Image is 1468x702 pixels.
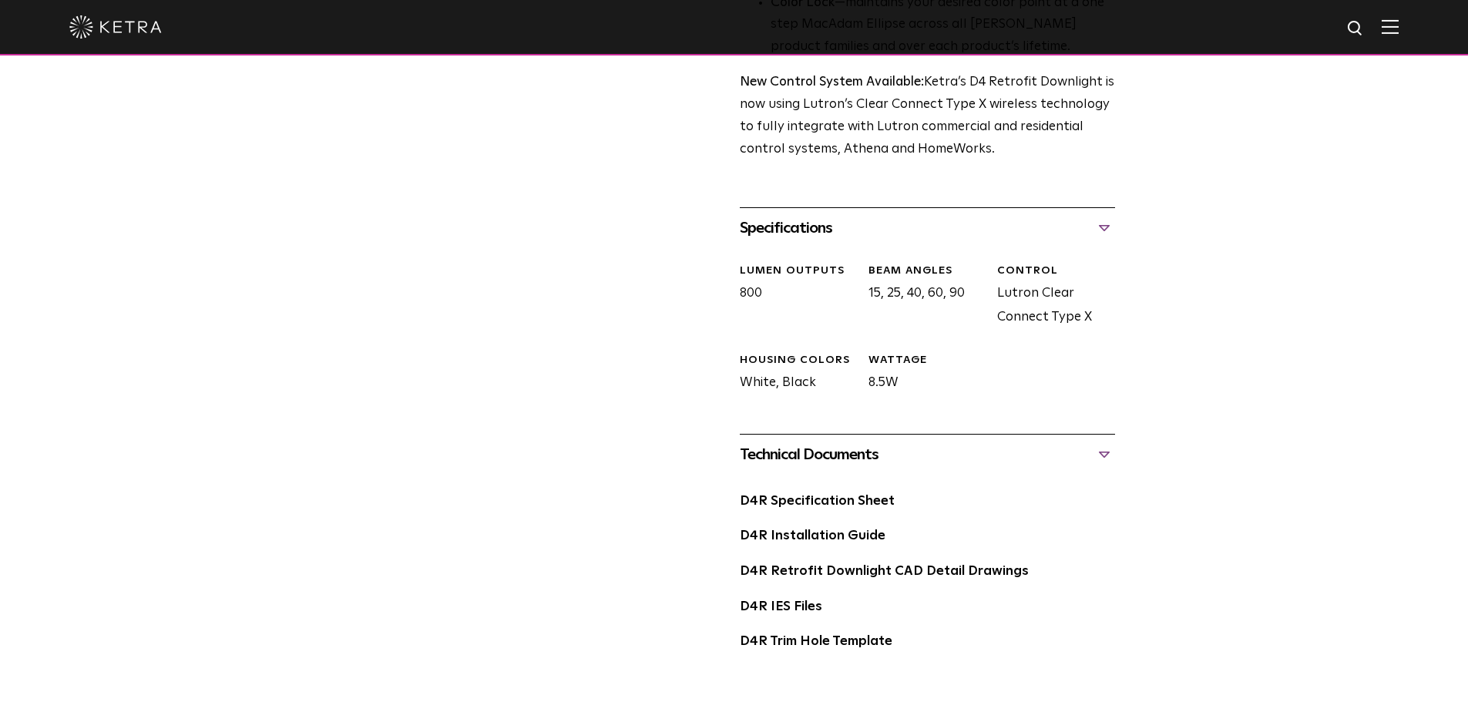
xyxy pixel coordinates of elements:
a: D4R Trim Hole Template [740,635,892,648]
a: D4R Installation Guide [740,529,885,542]
div: White, Black [728,353,857,395]
a: D4R Specification Sheet [740,495,895,508]
a: D4R IES Files [740,600,822,613]
img: Hamburger%20Nav.svg [1382,19,1399,34]
div: CONTROL [997,264,1114,279]
div: 8.5W [857,353,986,395]
div: LUMEN OUTPUTS [740,264,857,279]
div: 800 [728,264,857,330]
img: ketra-logo-2019-white [69,15,162,39]
p: Ketra’s D4 Retrofit Downlight is now using Lutron’s Clear Connect Type X wireless technology to f... [740,72,1115,161]
div: Beam Angles [868,264,986,279]
div: WATTAGE [868,353,986,368]
a: D4R Retrofit Downlight CAD Detail Drawings [740,565,1029,578]
div: Specifications [740,216,1115,240]
div: Technical Documents [740,442,1115,467]
div: HOUSING COLORS [740,353,857,368]
div: 15, 25, 40, 60, 90 [857,264,986,330]
div: Lutron Clear Connect Type X [986,264,1114,330]
strong: New Control System Available: [740,76,924,89]
img: search icon [1346,19,1366,39]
